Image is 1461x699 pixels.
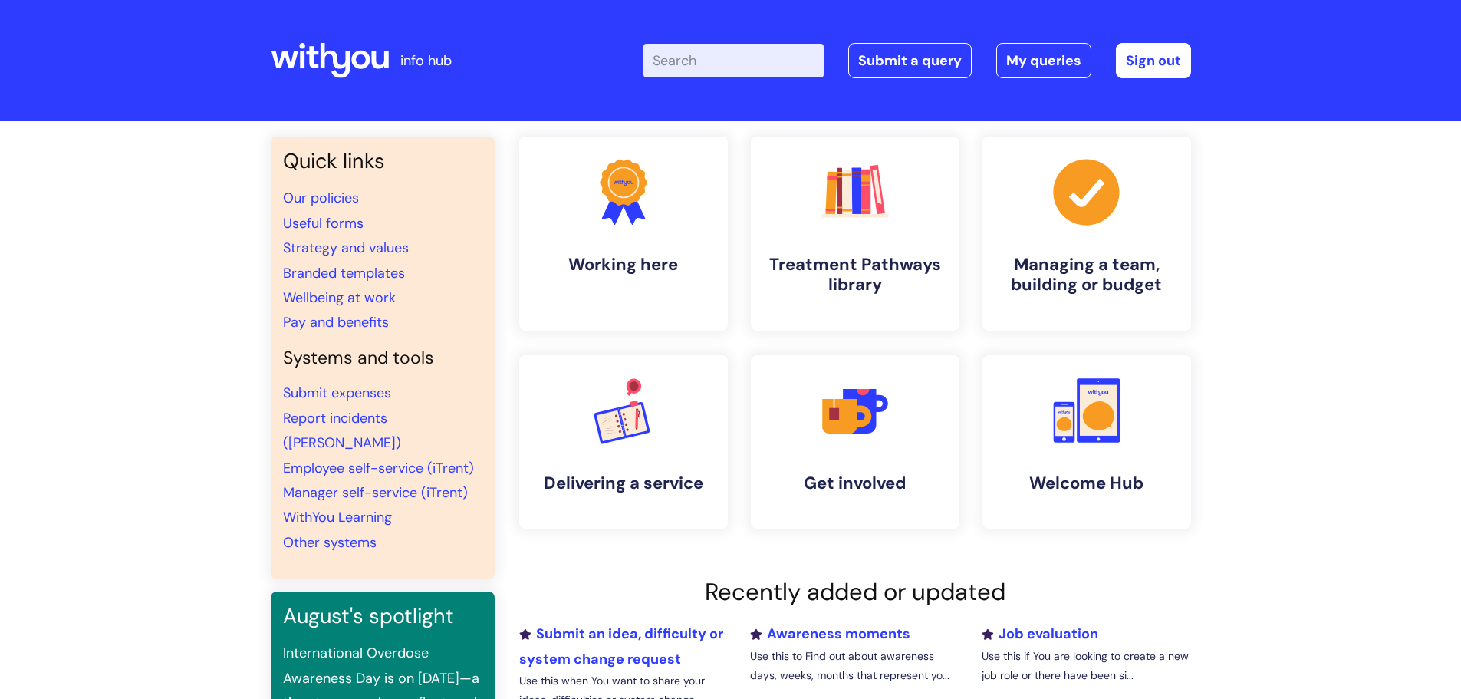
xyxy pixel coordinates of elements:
[982,137,1191,331] a: Managing a team, building or budget
[751,355,959,529] a: Get involved
[751,137,959,331] a: Treatment Pathways library
[519,625,723,668] a: Submit an idea, difficulty or system change request
[750,647,959,685] p: Use this to Find out about awareness days, weeks, months that represent yo...
[283,313,389,331] a: Pay and benefits
[519,578,1191,606] h2: Recently added or updated
[519,355,728,529] a: Delivering a service
[283,214,364,232] a: Useful forms
[283,483,468,502] a: Manager self-service (iTrent)
[763,255,947,295] h4: Treatment Pathways library
[283,189,359,207] a: Our policies
[400,48,452,73] p: info hub
[283,409,401,452] a: Report incidents ([PERSON_NAME])
[763,473,947,493] h4: Get involved
[982,625,1098,643] a: Job evaluation
[283,533,377,552] a: Other systems
[283,239,409,257] a: Strategy and values
[643,43,1191,78] div: | -
[283,384,391,402] a: Submit expenses
[283,604,482,628] h3: August's spotlight
[982,647,1190,685] p: Use this if You are looking to create a new job role or there have been si...
[283,149,482,173] h3: Quick links
[750,625,910,643] a: Awareness moments
[283,289,396,307] a: Wellbeing at work
[283,459,474,477] a: Employee self-service (iTrent)
[519,137,728,331] a: Working here
[848,43,972,78] a: Submit a query
[982,355,1191,529] a: Welcome Hub
[531,473,716,493] h4: Delivering a service
[643,44,824,77] input: Search
[995,473,1179,493] h4: Welcome Hub
[283,508,392,526] a: WithYou Learning
[996,43,1091,78] a: My queries
[283,264,405,282] a: Branded templates
[531,255,716,275] h4: Working here
[283,348,482,369] h4: Systems and tools
[995,255,1179,295] h4: Managing a team, building or budget
[1116,43,1191,78] a: Sign out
